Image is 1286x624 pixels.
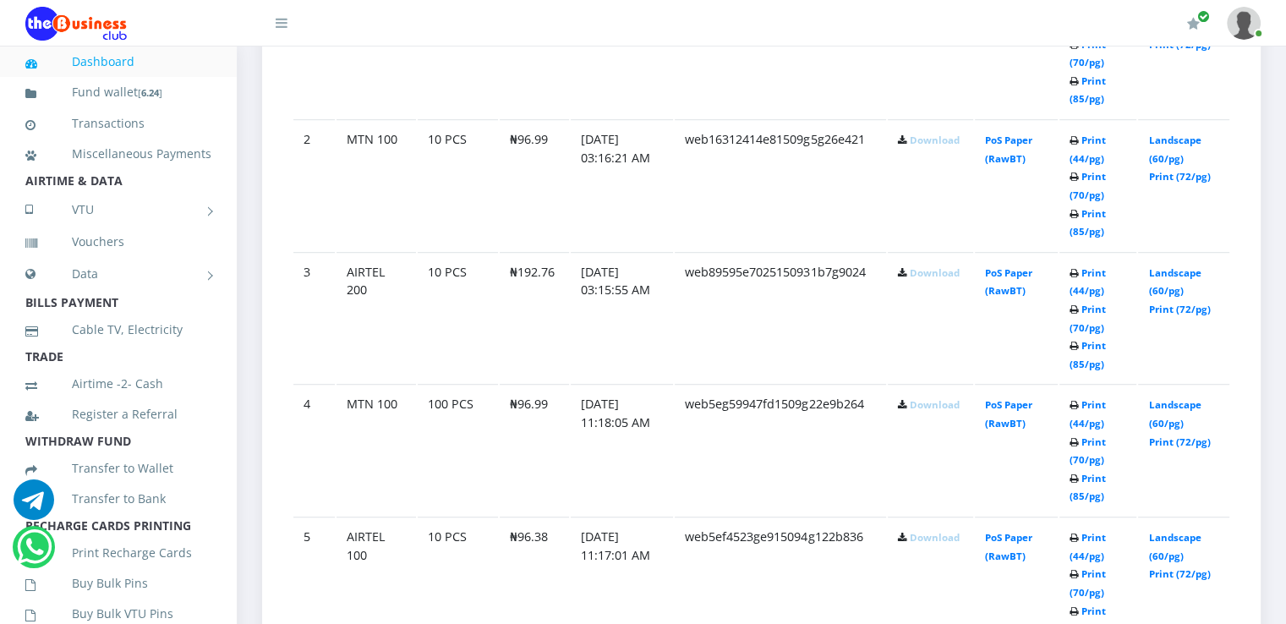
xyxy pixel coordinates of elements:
a: Download [910,531,960,544]
td: 10 PCS [418,252,498,383]
a: Print (85/pg) [1070,74,1106,106]
td: AIRTEL 200 [337,252,416,383]
a: Chat for support [14,492,54,520]
a: Landscape (60/pg) [1148,134,1201,165]
small: [ ] [138,86,162,99]
a: Transactions [25,104,211,143]
a: Print (44/pg) [1070,398,1106,430]
td: 10 PCS [418,119,498,250]
td: MTN 100 [337,384,416,515]
td: ₦192.76 [500,252,569,383]
span: Renew/Upgrade Subscription [1197,10,1210,23]
a: Landscape (60/pg) [1148,266,1201,298]
a: Print (44/pg) [1070,134,1106,165]
a: Dashboard [25,42,211,81]
a: Print (72/pg) [1148,435,1210,448]
i: Renew/Upgrade Subscription [1187,17,1200,30]
a: Buy Bulk Pins [25,564,211,603]
td: web16312414e81509g5g26e421 [675,119,885,250]
td: 2 [293,119,335,250]
a: Cable TV, Electricity [25,310,211,349]
a: Landscape (60/pg) [1148,531,1201,562]
a: PoS Paper (RawBT) [985,531,1032,562]
td: 100 PCS [418,384,498,515]
td: [DATE] 03:15:55 AM [571,252,673,383]
a: Download [910,134,960,146]
a: Download [910,398,960,411]
a: Print (72/pg) [1148,303,1210,315]
td: [DATE] 03:16:21 AM [571,119,673,250]
a: Print (44/pg) [1070,266,1106,298]
a: Transfer to Wallet [25,449,211,488]
a: Print (70/pg) [1070,303,1106,334]
a: Transfer to Bank [25,479,211,518]
a: VTU [25,189,211,231]
a: Print (72/pg) [1148,170,1210,183]
a: Miscellaneous Payments [25,134,211,173]
a: Print (72/pg) [1148,38,1210,51]
img: User [1227,7,1261,40]
a: Print (72/pg) [1148,567,1210,580]
a: Landscape (60/pg) [1148,398,1201,430]
a: Print (85/pg) [1070,339,1106,370]
a: Print (44/pg) [1070,531,1106,562]
a: Data [25,253,211,295]
a: Print (70/pg) [1070,170,1106,201]
a: Print (70/pg) [1070,567,1106,599]
a: Vouchers [25,222,211,261]
td: 4 [293,384,335,515]
a: Download [910,266,960,279]
td: web5eg59947fd1509g22e9b264 [675,384,885,515]
a: PoS Paper (RawBT) [985,134,1032,165]
a: Register a Referral [25,395,211,434]
a: Airtime -2- Cash [25,364,211,403]
td: [DATE] 11:18:05 AM [571,384,673,515]
td: ₦96.99 [500,119,569,250]
a: Print (85/pg) [1070,472,1106,503]
a: Fund wallet[6.24] [25,73,211,112]
td: ₦96.99 [500,384,569,515]
img: Logo [25,7,127,41]
a: Print (85/pg) [1070,207,1106,238]
td: 3 [293,252,335,383]
a: Print (70/pg) [1070,435,1106,467]
b: 6.24 [141,86,159,99]
td: MTN 100 [337,119,416,250]
td: web89595e7025150931b7g9024 [675,252,885,383]
a: PoS Paper (RawBT) [985,398,1032,430]
a: Chat for support [17,539,52,567]
a: PoS Paper (RawBT) [985,266,1032,298]
a: Print Recharge Cards [25,534,211,572]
